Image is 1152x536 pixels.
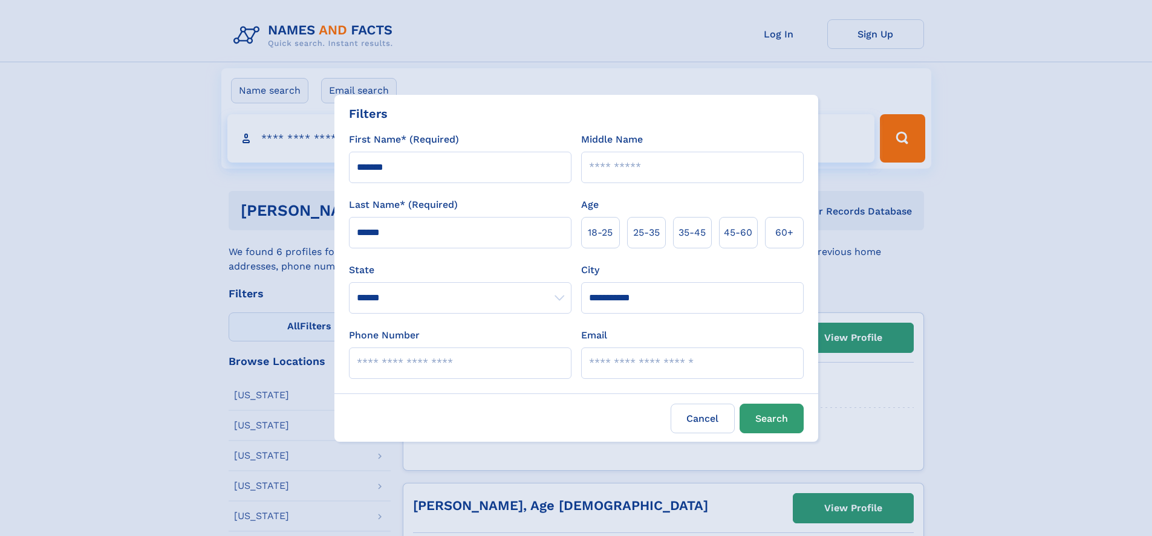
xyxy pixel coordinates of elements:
[581,263,599,277] label: City
[775,225,793,240] span: 60+
[581,132,643,147] label: Middle Name
[349,132,459,147] label: First Name* (Required)
[581,328,607,343] label: Email
[349,263,571,277] label: State
[679,225,706,240] span: 35‑45
[740,404,804,433] button: Search
[724,225,752,240] span: 45‑60
[581,198,599,212] label: Age
[349,105,388,123] div: Filters
[588,225,613,240] span: 18‑25
[349,198,458,212] label: Last Name* (Required)
[633,225,660,240] span: 25‑35
[671,404,735,433] label: Cancel
[349,328,420,343] label: Phone Number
